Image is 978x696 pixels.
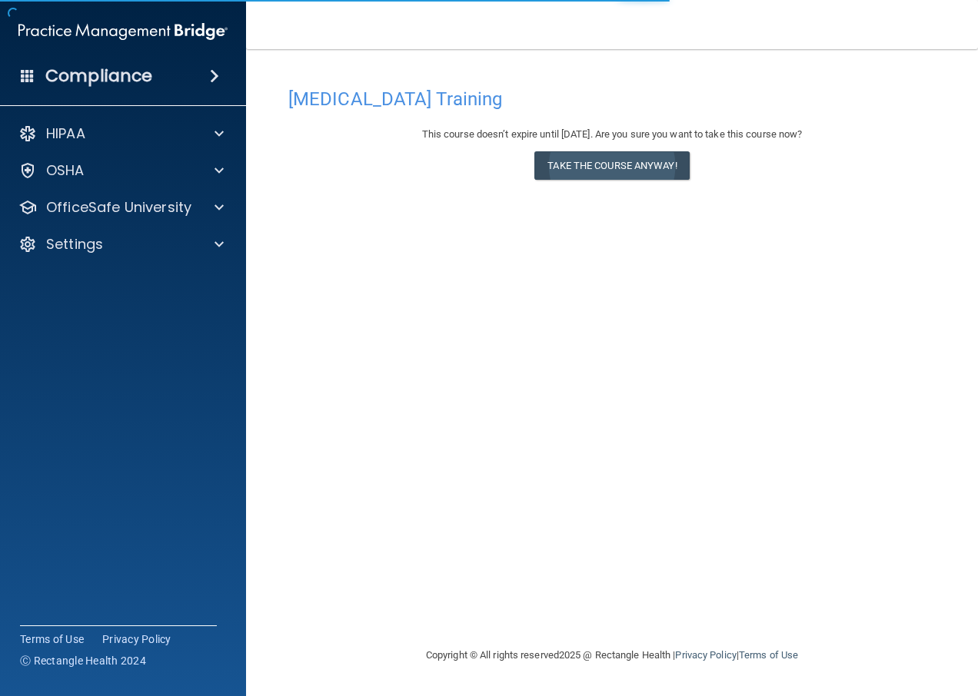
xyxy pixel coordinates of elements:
button: Take the course anyway! [534,151,689,180]
h4: Compliance [45,65,152,87]
a: Privacy Policy [102,631,171,647]
p: HIPAA [46,124,85,143]
a: Terms of Use [20,631,84,647]
span: Ⓒ Rectangle Health 2024 [20,653,146,668]
h4: [MEDICAL_DATA] Training [288,89,936,109]
a: Terms of Use [739,649,798,661]
a: Settings [18,235,224,254]
p: Settings [46,235,103,254]
a: OSHA [18,161,224,180]
p: OfficeSafe University [46,198,191,217]
img: PMB logo [18,16,228,47]
a: HIPAA [18,124,224,143]
div: Copyright © All rights reserved 2025 @ Rectangle Health | | [331,631,893,680]
a: Privacy Policy [675,649,736,661]
div: This course doesn’t expire until [DATE]. Are you sure you want to take this course now? [288,125,936,144]
p: OSHA [46,161,85,180]
a: OfficeSafe University [18,198,224,217]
